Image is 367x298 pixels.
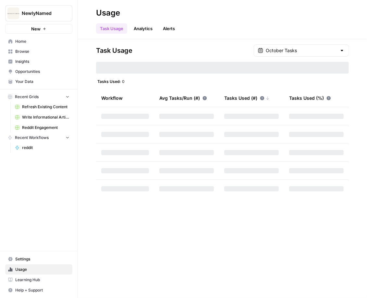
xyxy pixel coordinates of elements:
a: Your Data [5,76,72,87]
div: Avg Tasks/Run (#) [159,89,207,107]
a: Settings [5,254,72,264]
button: Workspace: NewlyNamed [5,5,72,21]
a: Opportunities [5,66,72,77]
span: Learning Hub [15,277,69,283]
span: Write Informational Article [22,114,69,120]
div: Tasks Used (#) [224,89,270,107]
button: Help + Support [5,285,72,295]
span: NewlyNamed [22,10,61,17]
a: Reddit Engagement [12,122,72,133]
a: Usage [5,264,72,275]
a: Learning Hub [5,275,72,285]
a: Analytics [130,23,156,34]
span: Refresh Existing Content [22,104,69,110]
a: Alerts [159,23,179,34]
a: reddit [12,143,72,153]
a: Insights [5,56,72,67]
span: Your Data [15,79,69,85]
a: Refresh Existing Content [12,102,72,112]
a: Browse [5,46,72,57]
span: Recent Workflows [15,135,49,141]
span: Opportunities [15,69,69,74]
span: 0 [122,79,125,84]
a: Write Informational Article [12,112,72,122]
span: Settings [15,256,69,262]
span: Reddit Engagement [22,125,69,131]
span: New [31,26,41,32]
button: Recent Grids [5,92,72,102]
a: Task Usage [96,23,127,34]
button: Recent Workflows [5,133,72,143]
button: New [5,24,72,34]
div: Workflow [101,89,149,107]
div: Usage [96,8,120,18]
div: Tasks Used (%) [289,89,331,107]
span: Task Usage [96,46,132,55]
span: Tasks Used: [97,79,121,84]
span: Recent Grids [15,94,39,100]
span: Usage [15,267,69,272]
span: Browse [15,49,69,54]
a: Home [5,36,72,47]
span: Insights [15,59,69,64]
input: October Tasks [266,47,337,54]
span: Help + Support [15,287,69,293]
img: NewlyNamed Logo [7,7,19,19]
span: reddit [22,145,69,151]
span: Home [15,39,69,44]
